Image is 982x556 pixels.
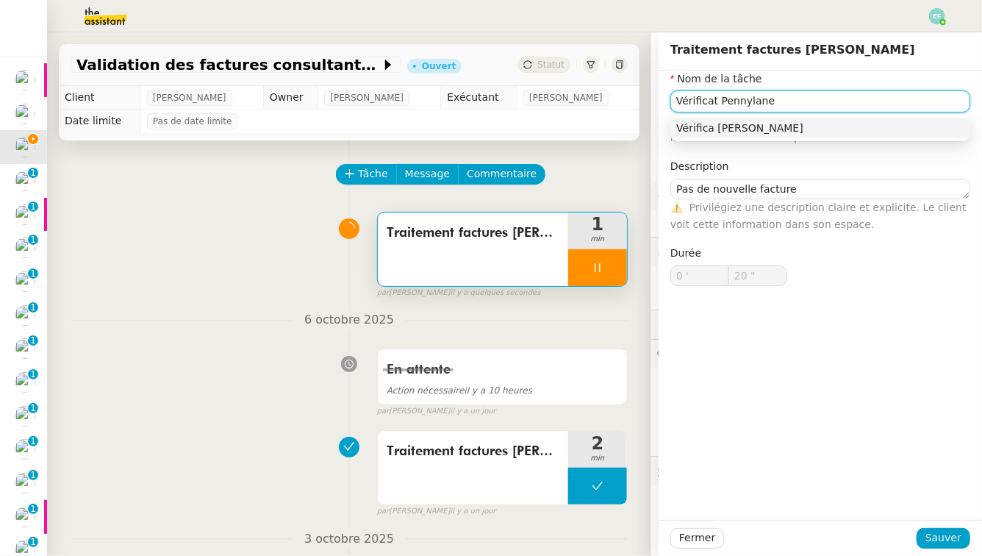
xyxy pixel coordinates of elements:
span: [PERSON_NAME] [529,90,603,105]
div: ⏲️Tâches 87:42 [651,310,982,339]
label: Description [670,160,729,172]
div: ⚙️Procédures [651,182,982,210]
span: min [568,452,627,465]
button: Sauver [917,528,970,549]
td: Client [59,86,140,110]
img: users%2FCygQWYDBOPOznN603WeuNE1Nrh52%2Favatar%2F30207385-4d55-4b71-b239-1e3378469e4a [15,338,35,359]
span: il y a quelques secondes [451,287,541,299]
span: ⏲️ [657,318,764,330]
span: 1 [568,215,627,233]
img: users%2Fx9OnqzEMlAUNG38rkK8jkyzjKjJ3%2Favatar%2F1516609952611.jpeg [15,171,35,191]
span: par [377,287,390,299]
nz-badge-sup: 1 [28,537,38,547]
p: 1 [30,268,36,282]
td: Owner [263,86,318,110]
small: [PERSON_NAME] [377,405,496,418]
span: Statut [537,60,565,70]
span: Sauver [925,530,961,546]
span: ⚙️ [657,188,734,204]
div: 🕵️Autres demandes en cours 14 [651,457,982,485]
p: 1 [30,168,36,181]
small: [PERSON_NAME] [377,287,541,299]
img: users%2FQNmrJKjvCnhZ9wRJPnUNc9lj8eE3%2Favatar%2F5ca36b56-0364-45de-a850-26ae83da85f1 [15,406,35,427]
span: 🕵️ [657,465,846,477]
img: users%2FME7CwGhkVpexbSaUxoFyX6OhGQk2%2Favatar%2Fe146a5d2-1708-490f-af4b-78e736222863 [15,104,35,124]
span: 3 octobre 2025 [293,530,406,549]
img: users%2Fx9OnqzEMlAUNG38rkK8jkyzjKjJ3%2Favatar%2F1516609952611.jpeg [15,70,35,90]
p: 1 [30,436,36,449]
div: 🔐Données client [651,238,982,266]
p: 1 [30,403,36,416]
span: 💬 [657,348,778,360]
span: Commentaire [467,165,537,182]
nz-badge-sup: 1 [28,504,38,514]
p: 1 [30,302,36,316]
span: il y a un jour [451,405,496,418]
div: Vérifica [PERSON_NAME] [676,121,964,135]
p: 1 [30,369,36,382]
nz-badge-sup: 1 [28,168,38,178]
nz-badge-sup: 1 [28,470,38,480]
td: Date limite [59,110,140,133]
nz-badge-sup: 1 [28,403,38,413]
button: Message [396,164,459,185]
img: users%2FSg6jQljroSUGpSfKFUOPmUmNaZ23%2Favatar%2FUntitled.png [15,507,35,527]
span: 2 [568,435,627,452]
button: Commentaire [458,164,545,185]
nz-badge-sup: 1 [28,202,38,212]
span: il y a un jour [451,505,496,518]
p: 1 [30,335,36,349]
p: 1 [30,537,36,550]
span: Validation des factures consultants - septembre 2025 [76,57,381,72]
nz-badge-sup: 1 [28,268,38,279]
small: [PERSON_NAME] [377,505,496,518]
span: Fermer [679,530,715,546]
span: Traitement factures [PERSON_NAME] [387,441,559,463]
span: Traitement factures [PERSON_NAME] [387,222,559,244]
nz-badge-sup: 1 [28,369,38,379]
div: 💬Commentaires 2 [651,340,982,368]
span: il y a 10 heures [387,385,532,396]
span: Traitement factures [PERSON_NAME] [670,43,915,57]
span: 🔐 [657,243,753,260]
span: Message [405,165,450,182]
nz-badge-sup: 1 [28,436,38,446]
img: users%2FSg6jQljroSUGpSfKFUOPmUmNaZ23%2Favatar%2FUntitled.png [15,473,35,493]
nz-badge-sup: 1 [28,235,38,245]
span: Pas de date limite [153,114,232,129]
span: ⚠️ [670,202,683,213]
img: users%2FSg6jQljroSUGpSfKFUOPmUmNaZ23%2Favatar%2FUntitled.png [15,137,35,157]
span: Tâche [358,165,388,182]
span: Durée [670,247,701,259]
span: En attente [387,363,451,377]
div: Ouvert [422,62,456,71]
input: 0 min [671,266,728,285]
img: users%2FfjlNmCTkLiVoA3HQjY3GA5JXGxb2%2Favatar%2Fstarofservice_97480retdsc0392.png [15,305,35,326]
button: Tâche [336,164,397,185]
img: svg [929,8,945,24]
nz-badge-sup: 1 [28,335,38,346]
span: [PERSON_NAME] [330,90,404,105]
p: 1 [30,470,36,483]
p: 1 [30,235,36,248]
img: users%2FTtzP7AGpm5awhzgAzUtU1ot6q7W2%2Favatar%2Fb1ec9cbd-befd-4b0f-b4c2-375d59dbe3fa [15,238,35,258]
p: 1 [30,202,36,215]
input: Nom [670,90,970,112]
span: par [377,405,390,418]
span: Privilégiez une description claire et explicite. Le client voit cette information dans son espace. [670,202,967,230]
span: par [377,505,390,518]
nz-badge-sup: 1 [28,302,38,313]
span: 6 octobre 2025 [293,310,406,330]
span: [PERSON_NAME] [153,90,226,105]
td: Exécutant [441,86,517,110]
img: users%2FSg6jQljroSUGpSfKFUOPmUmNaZ23%2Favatar%2FUntitled.png [15,439,35,460]
img: users%2FSg6jQljroSUGpSfKFUOPmUmNaZ23%2Favatar%2FUntitled.png [15,271,35,292]
span: Action nécessaire [387,385,465,396]
img: users%2FSg6jQljroSUGpSfKFUOPmUmNaZ23%2Favatar%2FUntitled.png [15,372,35,393]
button: Fermer [670,528,724,549]
img: users%2FTtzP7AGpm5awhzgAzUtU1ot6q7W2%2Favatar%2Fb1ec9cbd-befd-4b0f-b4c2-375d59dbe3fa [15,204,35,225]
span: min [568,233,627,246]
input: 0 sec [729,266,786,285]
label: Nom de la tâche [670,73,762,85]
p: 1 [30,504,36,517]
